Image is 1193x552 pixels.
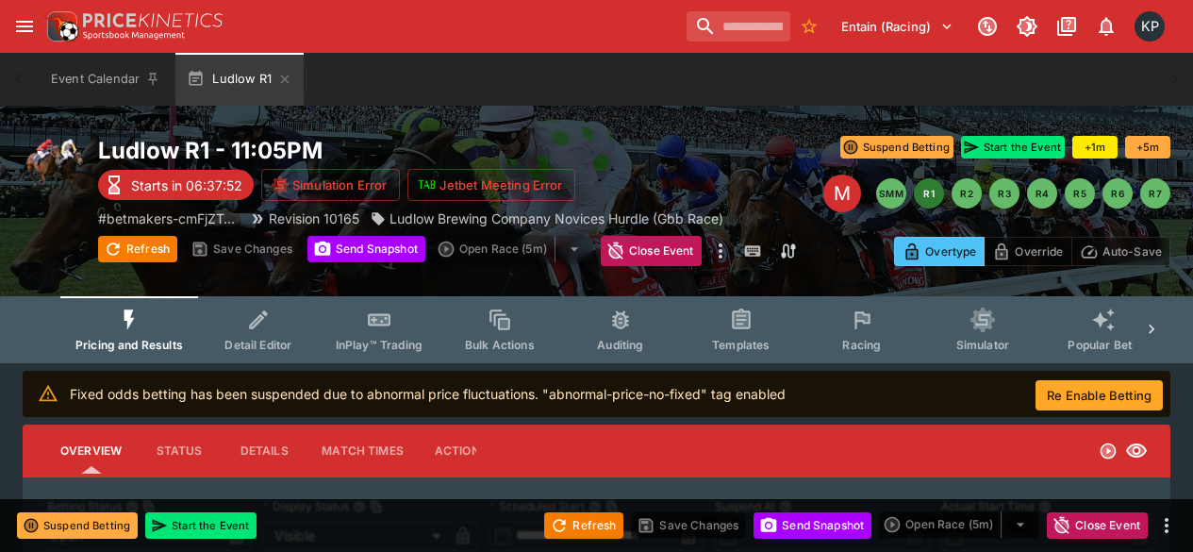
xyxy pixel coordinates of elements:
[419,428,504,474] button: Actions
[1065,178,1095,209] button: R5
[222,428,307,474] button: Details
[17,512,138,539] button: Suspend Betting
[98,236,177,262] button: Refresh
[876,178,906,209] button: SMM
[712,338,770,352] span: Templates
[1071,237,1170,266] button: Auto-Save
[544,512,623,539] button: Refresh
[709,236,732,266] button: more
[98,209,239,228] p: Copy To Clipboard
[597,338,643,352] span: Auditing
[961,136,1065,159] button: Start the Event
[1027,178,1057,209] button: R4
[1068,338,1138,352] span: Popular Bets
[145,512,257,539] button: Start the Event
[1140,178,1170,209] button: R7
[83,31,185,40] img: Sportsbook Management
[1010,9,1044,43] button: Toggle light/dark mode
[842,338,881,352] span: Racing
[465,338,535,352] span: Bulk Actions
[1155,514,1178,537] button: more
[1135,11,1165,42] div: Kedar Pandit
[261,169,400,201] button: Simulation Error
[45,428,137,474] button: Overview
[70,376,786,411] div: Fixed odds betting has been suspended due to abnormal price fluctuations. "abnormal-price-no-fixe...
[687,11,790,42] input: search
[1102,178,1133,209] button: R6
[307,428,419,474] button: Match Times
[418,176,437,194] img: jetbet-logo.svg
[956,338,1009,352] span: Simulator
[1072,136,1118,159] button: +1m
[23,136,83,196] img: horse_racing.png
[307,236,425,262] button: Send Snapshot
[40,53,172,106] button: Event Calendar
[175,53,304,106] button: Ludlow R1
[984,237,1071,266] button: Override
[1102,242,1162,261] p: Auto-Save
[830,11,965,42] button: Select Tenant
[970,9,1004,43] button: Connected to PK
[371,209,723,228] div: Ludlow Brewing Company Novices Hurdle (Gbb Race)
[1125,136,1170,159] button: +5m
[8,9,41,43] button: open drawer
[269,209,359,228] p: Revision 10165
[98,136,723,165] h2: Copy To Clipboard
[1047,512,1148,539] button: Close Event
[83,13,223,27] img: PriceKinetics
[1129,6,1170,47] button: Kedar Pandit
[1125,440,1148,462] svg: Visible
[75,338,183,352] span: Pricing and Results
[1099,442,1118,460] svg: Open
[336,338,423,352] span: InPlay™ Trading
[876,178,1170,209] nav: pagination navigation
[794,11,824,42] button: No Bookmarks
[754,512,871,539] button: Send Snapshot
[879,511,1039,538] div: split button
[389,209,723,228] p: Ludlow Brewing Company Novices Hurdle (Gbb Race)
[989,178,1019,209] button: R3
[433,236,593,262] div: split button
[952,178,982,209] button: R2
[41,8,79,45] img: PriceKinetics Logo
[137,428,222,474] button: Status
[925,242,976,261] p: Overtype
[894,237,1170,266] div: Start From
[1036,380,1163,410] button: Re Enable Betting
[1015,242,1063,261] p: Override
[823,175,861,212] div: Edit Meeting
[1089,9,1123,43] button: Notifications
[1050,9,1084,43] button: Documentation
[224,338,291,352] span: Detail Editor
[60,296,1133,363] div: Event type filters
[914,178,944,209] button: R1
[407,169,575,201] button: Jetbet Meeting Error
[131,176,242,195] p: Starts in 06:37:52
[894,237,985,266] button: Overtype
[601,236,702,266] button: Close Event
[840,136,953,159] button: Suspend Betting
